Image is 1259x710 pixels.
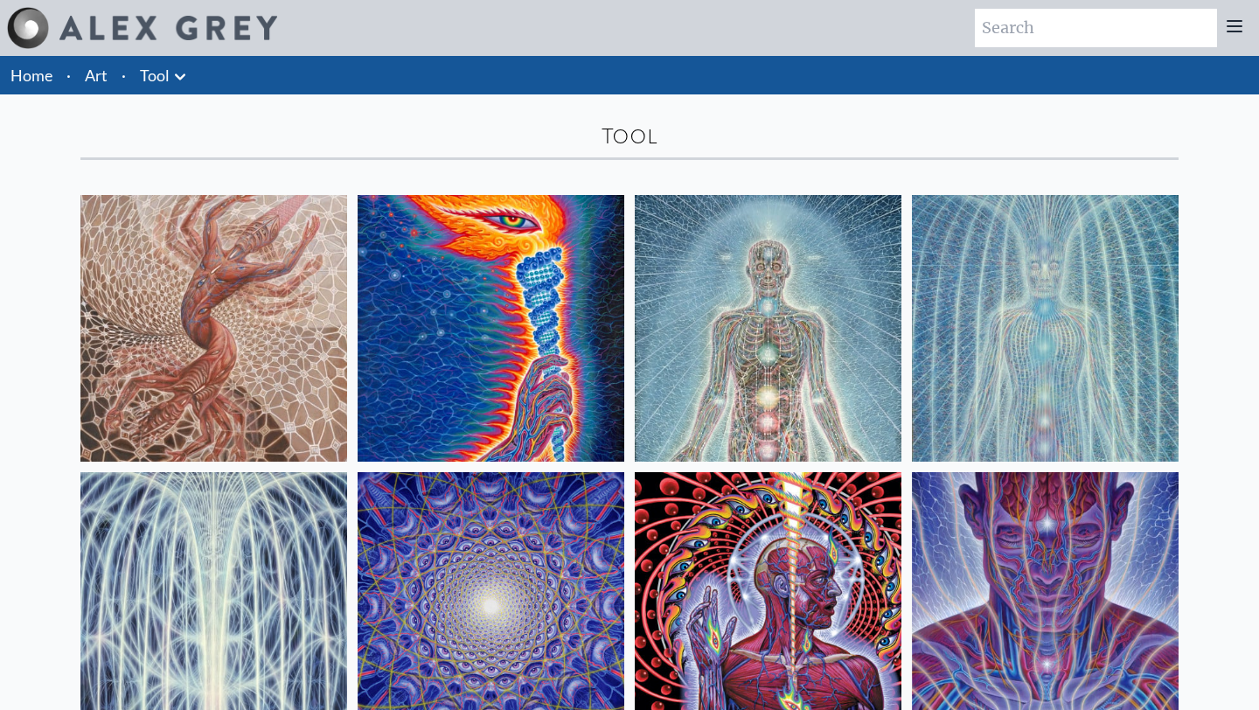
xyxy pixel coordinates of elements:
input: Search [975,9,1217,47]
li: · [59,56,78,94]
a: Art [85,63,108,87]
a: Tool [140,63,170,87]
li: · [115,56,133,94]
a: Home [10,66,52,85]
div: Tool [80,122,1179,150]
